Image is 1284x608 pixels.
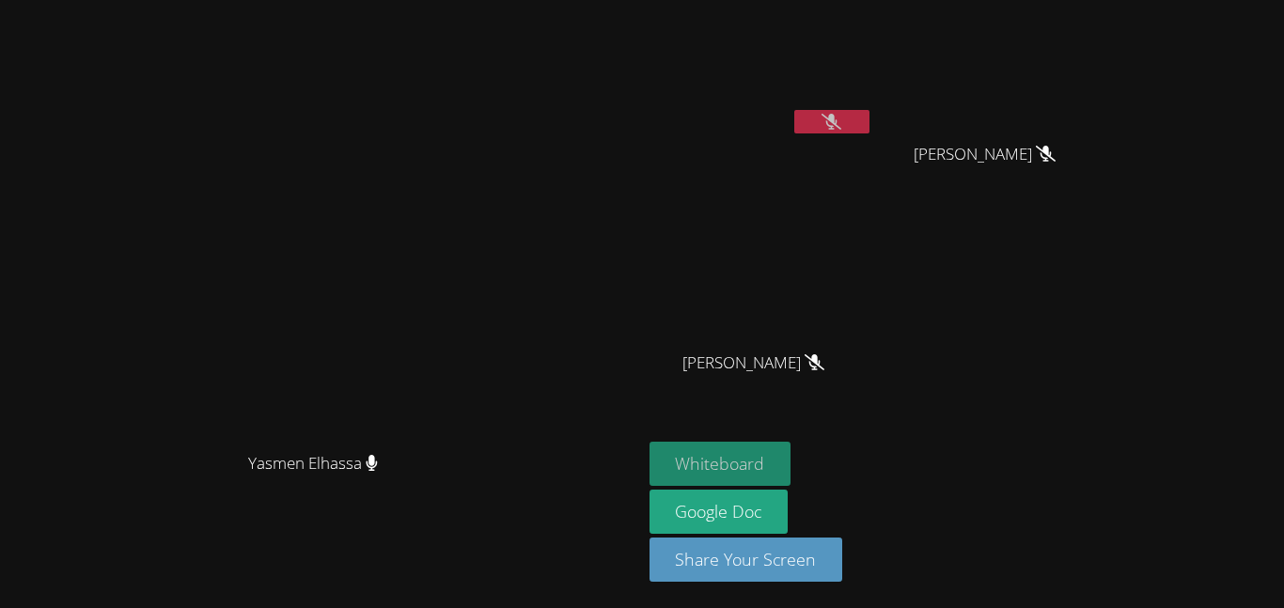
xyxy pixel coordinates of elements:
[682,350,824,377] span: [PERSON_NAME]
[914,141,1056,168] span: [PERSON_NAME]
[650,442,791,486] button: Whiteboard
[650,490,789,534] a: Google Doc
[650,538,843,582] button: Share Your Screen
[248,450,378,477] span: Yasmen Elhassa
